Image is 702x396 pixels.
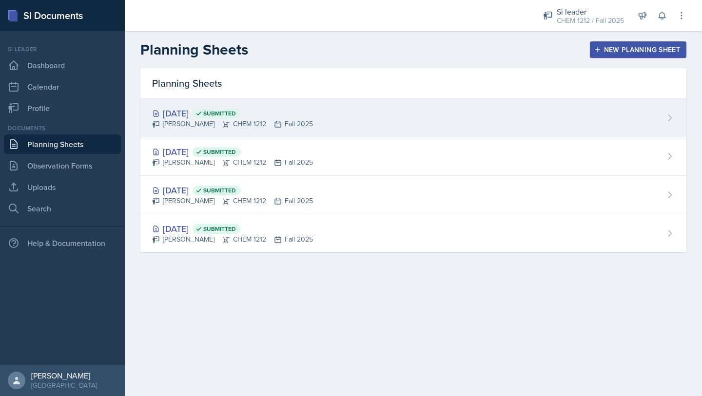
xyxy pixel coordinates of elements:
a: Dashboard [4,56,121,75]
div: Si leader [557,6,624,18]
div: Planning Sheets [140,68,686,99]
div: Si leader [4,45,121,54]
div: [DATE] [152,222,313,235]
a: Profile [4,98,121,118]
div: CHEM 1212 / Fall 2025 [557,16,624,26]
a: Observation Forms [4,156,121,175]
div: [PERSON_NAME] CHEM 1212 Fall 2025 [152,119,313,129]
button: New Planning Sheet [590,41,686,58]
div: [DATE] [152,184,313,197]
span: Submitted [203,187,236,194]
div: [DATE] [152,107,313,120]
span: Submitted [203,148,236,156]
div: [DATE] [152,145,313,158]
div: [GEOGRAPHIC_DATA] [31,380,97,390]
a: [DATE] Submitted [PERSON_NAME]CHEM 1212Fall 2025 [140,214,686,252]
a: Planning Sheets [4,134,121,154]
span: Submitted [203,225,236,233]
h2: Planning Sheets [140,41,248,58]
div: [PERSON_NAME] CHEM 1212 Fall 2025 [152,196,313,206]
div: [PERSON_NAME] CHEM 1212 Fall 2025 [152,234,313,245]
span: Submitted [203,110,236,117]
a: [DATE] Submitted [PERSON_NAME]CHEM 1212Fall 2025 [140,99,686,137]
a: [DATE] Submitted [PERSON_NAME]CHEM 1212Fall 2025 [140,176,686,214]
a: Calendar [4,77,121,96]
div: [PERSON_NAME] CHEM 1212 Fall 2025 [152,157,313,168]
div: New Planning Sheet [596,46,680,54]
a: Search [4,199,121,218]
div: Help & Documentation [4,233,121,253]
div: Documents [4,124,121,132]
a: Uploads [4,177,121,197]
a: [DATE] Submitted [PERSON_NAME]CHEM 1212Fall 2025 [140,137,686,176]
div: [PERSON_NAME] [31,371,97,380]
